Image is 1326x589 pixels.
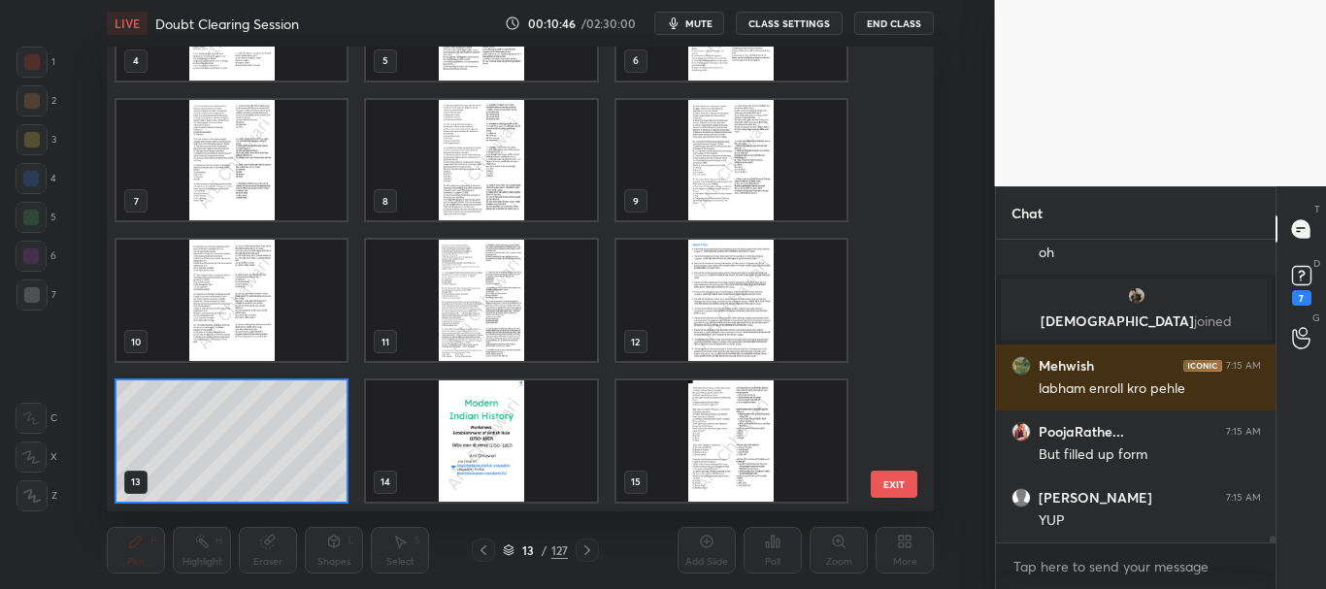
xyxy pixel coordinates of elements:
[1183,360,1222,372] img: iconic-dark.1390631f.png
[155,15,299,33] h4: Doubt Clearing Session
[871,471,917,498] button: EXIT
[16,403,57,434] div: C
[16,202,56,233] div: 5
[367,240,597,361] img: 1759542130P5T1RR.pdf
[16,241,56,272] div: 6
[996,187,1058,239] p: Chat
[616,100,846,221] img: 1759542130P5T1RR.pdf
[116,240,347,361] img: 1759542130P5T1RR.pdf
[736,12,843,35] button: CLASS SETTINGS
[854,12,934,35] button: End Class
[1039,489,1152,507] h6: [PERSON_NAME]
[1011,422,1031,442] img: d9956a4530ad4f9895ea0b1a775bef9c.jpg
[551,541,568,559] div: 127
[1039,511,1261,531] div: YUP
[367,100,597,221] img: 1759542130P5T1RR.pdf
[1011,488,1031,507] img: default.png
[1226,426,1261,438] div: 7:15 AM
[17,47,55,78] div: 1
[116,100,347,221] img: 1759542130P5T1RR.pdf
[107,12,148,35] div: LIVE
[616,240,846,361] img: 1759542130P5T1RR.pdf
[17,480,57,511] div: Z
[616,380,846,502] img: 175954234613UDNB.pdf
[1039,423,1124,441] h6: PoojaRathe...
[518,544,538,556] div: 13
[17,279,56,311] div: 7
[1012,313,1260,329] p: [DEMOGRAPHIC_DATA]
[1226,360,1261,372] div: 7:15 AM
[1039,357,1094,375] h6: Mehwish
[1312,311,1320,325] p: G
[17,85,56,116] div: 2
[16,442,57,473] div: X
[107,47,900,511] div: grid
[1292,290,1311,306] div: 7
[16,163,56,194] div: 4
[1226,492,1261,504] div: 7:15 AM
[17,124,56,155] div: 3
[1126,286,1145,306] img: 964355f5c1424d23b092a9e428859428.jpg
[542,544,547,556] div: /
[1194,311,1232,330] span: joined
[1039,379,1261,399] div: labham enroll kro pehle
[654,12,724,35] button: mute
[367,380,597,502] img: 175954234613UDNB.pdf
[1039,244,1261,263] div: oh
[996,240,1276,542] div: grid
[1313,256,1320,271] p: D
[1011,356,1031,376] img: 414f3cf9e7384c1fb9534950183f67b8.jpg
[1314,202,1320,216] p: T
[685,16,713,30] span: mute
[1039,445,1261,465] div: But filled up form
